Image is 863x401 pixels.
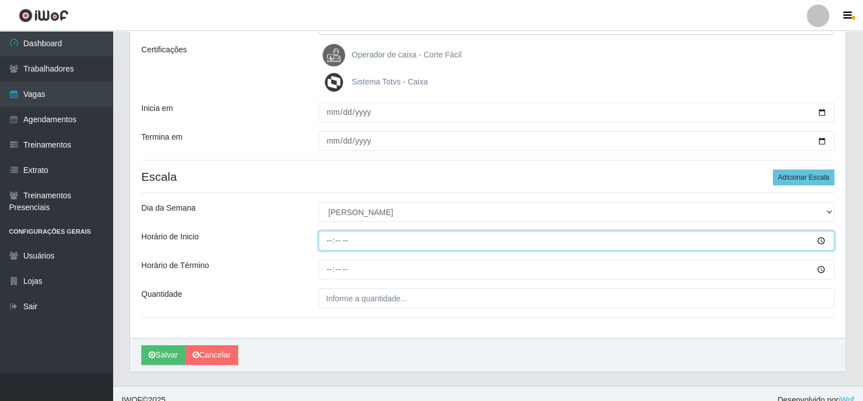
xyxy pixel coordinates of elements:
span: Operador de caixa - Corte Fácil [352,50,462,59]
input: 00/00/0000 [319,131,834,151]
button: Salvar [141,345,185,365]
input: 00:00 [319,260,834,279]
label: Inicia em [141,103,173,114]
label: Dia da Semana [141,202,196,214]
img: Sistema Totvs - Caixa [323,71,350,93]
label: Quantidade [141,288,182,300]
input: Informe a quantidade... [319,288,834,308]
input: 00/00/0000 [319,103,834,122]
a: Cancelar [185,345,238,365]
label: Termina em [141,131,182,143]
img: CoreUI Logo [19,8,69,23]
button: Adicionar Escala [773,170,834,185]
h4: Escala [141,170,834,184]
label: Horário de Término [141,260,209,271]
input: 00:00 [319,231,834,251]
label: Horário de Inicio [141,231,199,243]
span: Sistema Totvs - Caixa [352,77,428,86]
label: Certificações [141,44,187,56]
img: Operador de caixa - Corte Fácil [323,44,350,66]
